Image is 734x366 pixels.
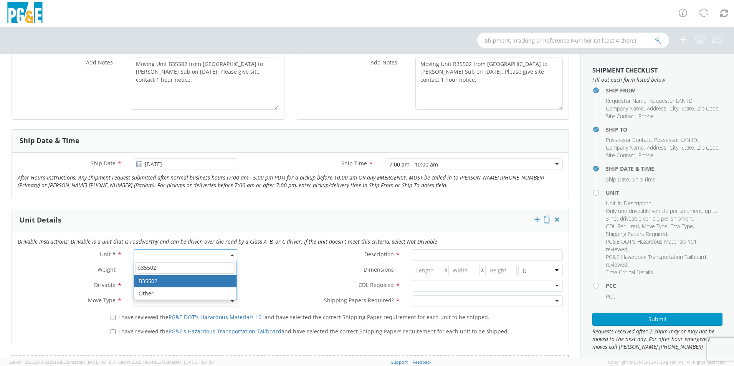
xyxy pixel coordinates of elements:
span: Copyright © [DATE]-[DATE] Agistix Inc., All Rights Reserved [608,359,725,365]
span: Requestor LAN ID [650,97,693,104]
h4: PCC [606,283,722,289]
span: I have reviewed the and have selected the correct Shipping Paper requirement for each unit to be ... [118,313,489,321]
span: Description [624,199,651,207]
span: PG&E DOT's Hazardous Materials 101 reviewed [606,238,697,253]
h4: Ship To [606,127,722,132]
span: Tow Type [671,223,693,230]
li: , [606,97,648,105]
li: , [606,144,645,152]
li: , [681,144,695,152]
span: Ship Time [341,160,367,167]
span: Requestor Name [606,97,646,104]
li: , [606,112,636,120]
img: pge-logo-06675f144f4cfa6a6814.png [6,2,44,25]
li: , [606,253,721,269]
h4: Ship Date & Time [606,166,722,171]
span: Possessor LAN ID [654,136,697,143]
span: State [681,105,694,112]
span: Shipping Papers Required [606,230,667,237]
li: , [647,105,668,112]
a: Feedback [413,359,431,365]
div: 7:00 am - 10:00 am [389,161,438,168]
i: Drivable Instructions: Drivable is a unit that is roadworthy and can be driven over the road by a... [18,238,437,245]
strong: Shipment Checklist [592,66,658,74]
span: Phone [638,112,654,120]
span: Weight [98,266,116,273]
input: Shipment, Tracking or Reference Number (at least 4 chars) [477,33,669,48]
span: X [480,265,485,276]
a: Support [391,359,408,365]
li: , [606,176,630,183]
span: Ship Date [606,176,629,183]
span: Unit # [100,251,116,258]
a: PG&E DOT's Hazardous Materials 101 [169,313,265,321]
li: , [671,223,694,230]
span: PG&E Hazardous Transportation Tailboard reviewed [606,253,706,268]
h4: Unit [606,190,722,196]
li: , [681,105,695,112]
span: Zip Code [697,105,719,112]
span: Add Notes [370,59,397,66]
span: City [670,105,678,112]
li: , [606,230,668,238]
input: I have reviewed thePG&E's Hazardous Transportation Tailboardand have selected the correct Shippin... [111,329,116,334]
span: Fill out each form listed below [592,76,722,84]
h4: Ship From [606,87,722,93]
span: Drivable [94,281,116,289]
span: Description [364,251,394,258]
span: Move Type [88,297,116,304]
li: , [642,223,669,230]
span: Client: 2025.18.0-fd567a5 [118,359,215,365]
span: Shipping Papers Required? [324,297,394,304]
li: , [606,152,636,159]
span: Only one driveable vehicle per shipment, up to 3 not driveable vehicle per shipment [606,207,717,222]
li: , [670,144,679,152]
input: Length [412,265,443,276]
li: , [606,199,622,207]
span: Ship Time [632,176,656,183]
li: , [606,207,721,223]
i: After Hours Instructions: Any shipment request submitted after normal business hours (7:00 am - 5... [18,174,544,189]
span: Unit # [606,199,621,207]
a: PG&E's Hazardous Transportation Tailboard [169,328,281,335]
li: , [697,105,720,112]
li: , [697,144,720,152]
li: , [606,136,652,144]
input: Height [485,265,517,276]
span: Address [647,144,666,151]
span: Add Notes [86,59,113,66]
input: I have reviewed thePG&E DOT's Hazardous Materials 101and have selected the correct Shipping Paper... [111,315,116,320]
li: , [654,136,698,144]
span: Site Contact [606,152,635,159]
span: Requests received after 2:30pm may or may not be moved to the next day. For after hour emergency ... [592,328,722,351]
span: Company Name [606,144,644,151]
span: Server: 2025.20.0-32d5ea39505 [9,359,117,365]
h3: Ship Date & Time [20,137,79,145]
li: , [624,199,653,207]
li: , [647,144,668,152]
h3: Unit Details [20,216,61,224]
span: PCC [606,293,616,300]
span: Phone [638,152,654,159]
span: City [670,144,678,151]
span: master, [DATE] 10:01:07 [168,359,215,365]
span: X [443,265,449,276]
span: Time Critical Details [606,269,653,276]
li: , [606,105,645,112]
span: Move Type [642,223,668,230]
span: State [681,144,694,151]
span: Zip Code [697,144,719,151]
span: Ship Date [91,160,116,167]
span: I have reviewed the and have selected the correct Shipping Papers requirement for each unit to be... [118,328,509,335]
li: , [670,105,679,112]
input: Width [448,265,480,276]
span: Address [647,105,666,112]
span: Site Contact [606,112,635,120]
li: B35502 [134,275,236,287]
span: CDL Required [606,223,639,230]
span: Possessor Contact [606,136,651,143]
span: CDL Required [359,281,394,289]
button: Submit [592,313,722,326]
li: , [606,223,640,230]
span: Company Name [606,105,644,112]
